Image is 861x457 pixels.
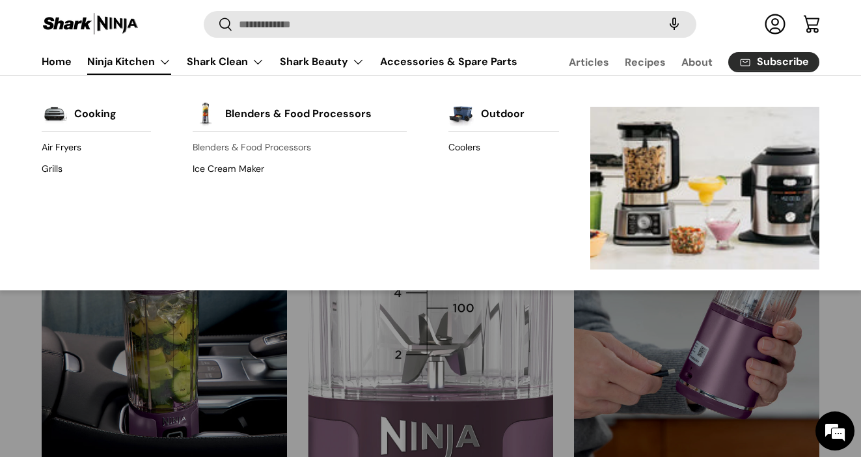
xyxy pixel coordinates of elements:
[653,10,695,39] speech-search-button: Search by voice
[42,49,517,75] nav: Primary
[757,57,809,68] span: Subscribe
[272,49,372,75] summary: Shark Beauty
[213,7,245,38] div: Minimize live chat window
[42,49,72,74] a: Home
[728,52,819,72] a: Subscribe
[68,73,219,90] div: Chat with us now
[380,49,517,74] a: Accessories & Spare Parts
[75,143,180,274] span: We're online!
[42,12,139,37] img: Shark Ninja Philippines
[569,49,609,75] a: Articles
[538,49,819,75] nav: Secondary
[79,49,179,75] summary: Ninja Kitchen
[625,49,666,75] a: Recipes
[179,49,272,75] summary: Shark Clean
[7,312,248,358] textarea: Type your message and hit 'Enter'
[681,49,713,75] a: About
